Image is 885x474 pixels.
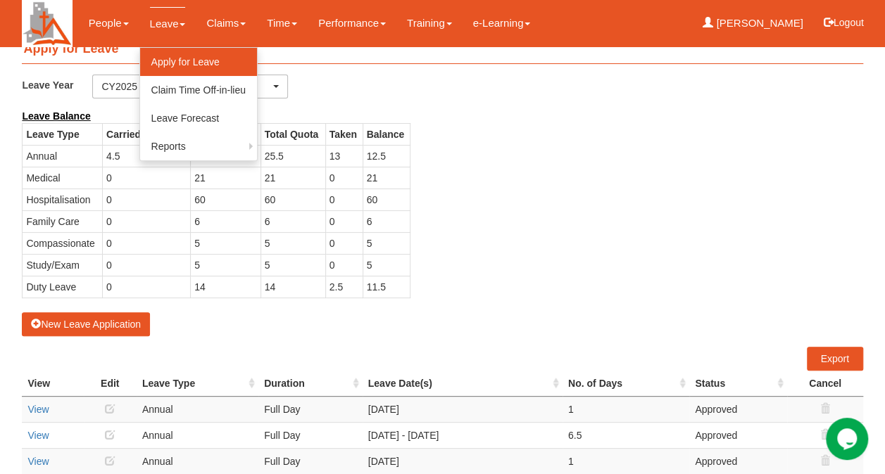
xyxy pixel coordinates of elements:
a: View [27,456,49,467]
td: 0 [325,167,363,188]
td: 0 [103,254,191,276]
td: 6 [261,210,325,232]
td: Duty Leave [23,276,103,297]
td: 13 [325,145,363,167]
td: Medical [23,167,103,188]
button: CY2025 ([DATE] - [DATE]) [92,75,288,98]
h4: Apply for Leave [22,35,862,64]
td: 0 [103,276,191,297]
td: [DATE] - [DATE] [363,422,563,448]
td: 5 [261,254,325,276]
td: Approved [689,448,787,474]
td: 60 [191,188,261,210]
td: 6.5 [563,422,689,448]
label: Leave Year [22,75,92,95]
td: Annual [137,396,258,422]
a: Leave [150,7,186,40]
td: Full Day [258,422,363,448]
td: 6 [191,210,261,232]
td: Annual [137,448,258,474]
td: Full Day [258,448,363,474]
th: No. of Days : activate to sort column ascending [563,371,689,397]
td: 60 [261,188,325,210]
a: [PERSON_NAME] [703,7,803,39]
th: Taken [325,123,363,145]
td: Approved [689,396,787,422]
td: 0 [325,188,363,210]
a: Claim Time Off-in-lieu [140,76,257,104]
a: Time [267,7,297,39]
td: 25.5 [261,145,325,167]
th: Leave Date(s) : activate to sort column ascending [363,371,563,397]
td: 0 [103,210,191,232]
th: Edit [84,371,137,397]
td: [DATE] [363,396,563,422]
td: Study/Exam [23,254,103,276]
a: People [89,7,129,39]
th: Carried Forward [103,123,191,145]
button: Logout [814,6,874,39]
td: Approved [689,422,787,448]
td: 12.5 [363,145,410,167]
td: 14 [191,276,261,297]
td: 21 [261,167,325,188]
td: 0 [103,188,191,210]
td: 4.5 [103,145,191,167]
td: 5 [363,232,410,254]
div: CY2025 ([DATE] - [DATE]) [101,79,270,94]
th: Balance [363,123,410,145]
a: Apply for Leave [140,48,257,76]
td: 0 [103,232,191,254]
td: 21 [363,167,410,188]
a: Claims [206,7,246,39]
td: 21 [191,167,261,188]
td: 1 [563,396,689,422]
a: Export [807,347,863,371]
a: View [27,404,49,415]
td: 5 [191,254,261,276]
td: [DATE] [363,448,563,474]
td: 5 [261,232,325,254]
a: e-Learning [473,7,531,39]
td: 6 [363,210,410,232]
td: 0 [325,254,363,276]
td: Hospitalisation [23,188,103,210]
th: View [22,371,83,397]
td: Annual [137,422,258,448]
a: Reports [140,132,257,160]
td: 11.5 [363,276,410,297]
th: Total Quota [261,123,325,145]
th: Leave Type : activate to sort column ascending [137,371,258,397]
a: Leave Forecast [140,104,257,132]
b: Leave Balance [22,110,90,122]
th: Leave Type [23,123,103,145]
td: 5 [363,254,410,276]
th: Status : activate to sort column ascending [689,371,787,397]
a: Training [407,7,452,39]
th: Duration : activate to sort column ascending [258,371,363,397]
td: 1 [563,448,689,474]
td: 2.5 [325,276,363,297]
td: Full Day [258,396,363,422]
td: Annual [23,145,103,167]
th: Cancel [787,371,862,397]
td: 0 [103,167,191,188]
td: Family Care [23,210,103,232]
button: New Leave Application [22,312,150,336]
a: View [27,430,49,441]
td: 60 [363,188,410,210]
td: 0 [325,210,363,232]
a: Performance [318,7,386,39]
iframe: chat widget [826,418,871,460]
td: 14 [261,276,325,297]
td: Compassionate [23,232,103,254]
td: 0 [325,232,363,254]
td: 5 [191,232,261,254]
